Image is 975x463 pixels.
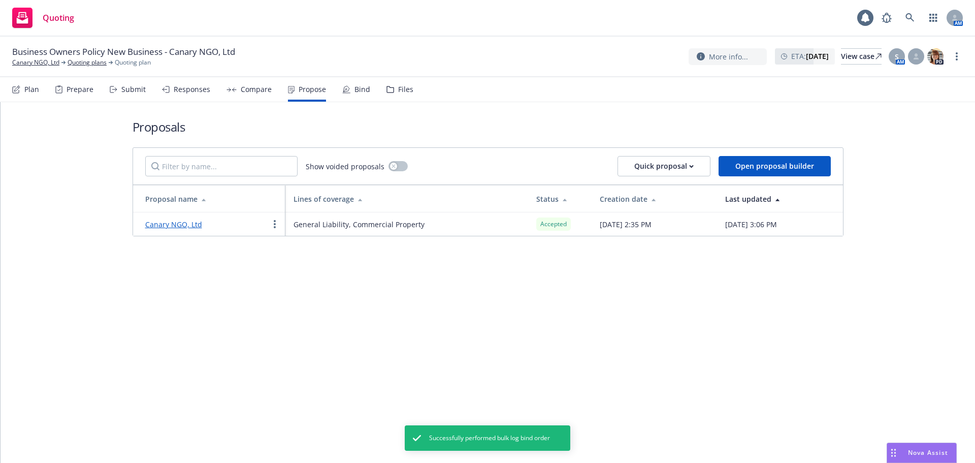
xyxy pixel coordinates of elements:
div: Submit [121,85,146,94]
div: Last updated [725,194,834,204]
div: Quick proposal [634,157,694,176]
a: Quoting [8,4,78,32]
span: Business Owners Policy New Business - Canary NGO, Ltd [12,46,235,58]
strong: [DATE] [806,51,829,61]
button: Quick proposal [617,156,710,176]
img: photo [927,48,944,65]
div: Status [536,194,583,204]
span: Successfully performed bulk log bind order [429,434,550,443]
a: Quoting plans [68,58,107,67]
a: Canary NGO, Ltd [145,220,202,229]
span: ETA : [791,51,829,61]
span: [DATE] 2:35 PM [600,219,652,230]
div: Propose [299,85,326,94]
div: Prepare [67,85,93,94]
div: Bind [354,85,370,94]
div: Drag to move [887,443,900,462]
button: More info... [689,48,767,65]
div: Proposal name [145,194,277,204]
span: General Liability, Commercial Property [294,219,425,230]
span: Nova Assist [908,448,948,457]
a: Switch app [923,8,944,28]
div: Creation date [600,194,709,204]
span: Open proposal builder [735,161,814,171]
span: Quoting [43,14,74,22]
span: S [895,51,899,62]
a: Search [900,8,920,28]
input: Filter by name... [145,156,298,176]
div: Files [398,85,413,94]
div: Plan [24,85,39,94]
a: more [951,50,963,63]
a: Canary NGO, Ltd [12,58,59,67]
span: More info... [709,51,748,62]
div: View case [841,49,882,64]
a: View case [841,48,882,65]
span: [DATE] 3:06 PM [725,219,777,230]
span: Show voided proposals [306,161,384,172]
span: Accepted [540,220,567,229]
button: Open proposal builder [719,156,831,176]
button: Nova Assist [887,443,957,463]
div: Compare [241,85,272,94]
a: more [269,218,281,230]
div: Lines of coverage [294,194,520,204]
span: Quoting plan [115,58,151,67]
h1: Proposals [133,118,843,135]
a: Report a Bug [876,8,897,28]
div: Responses [174,85,210,94]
